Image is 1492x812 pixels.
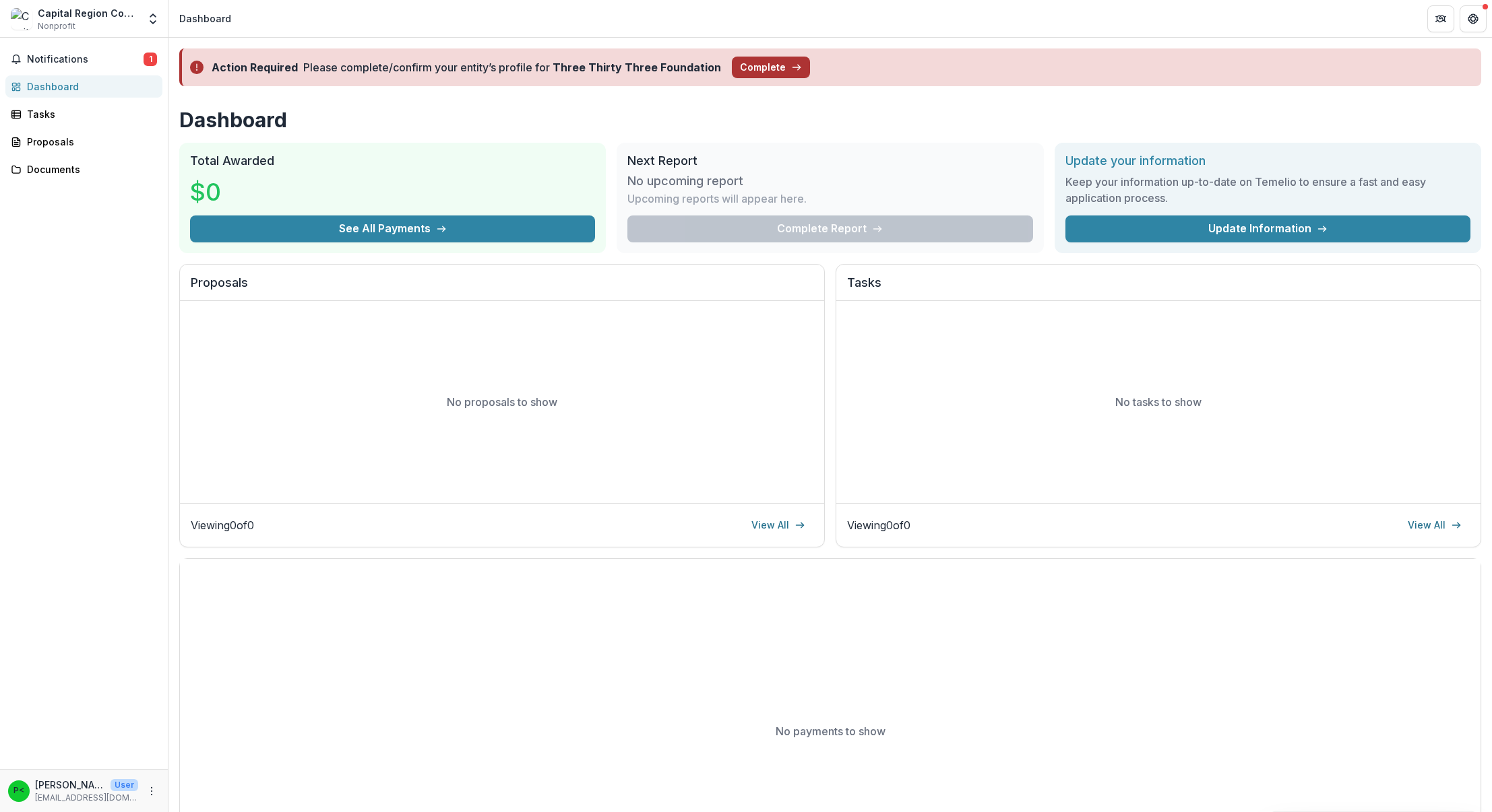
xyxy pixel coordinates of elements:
[1400,514,1470,536] a: View All
[144,783,160,799] button: More
[847,275,1470,301] h2: Tasks
[35,778,105,792] p: [PERSON_NAME] <[EMAIL_ADDRESS][DOMAIN_NAME]>
[179,108,1481,132] h1: Dashboard
[27,54,144,65] span: Notifications
[732,57,810,78] button: Complete
[627,191,807,207] p: Upcoming reports will appear here.
[190,215,595,242] button: See All Payments
[11,8,32,30] img: Capital Region Community Media/The Bridge
[27,135,152,149] div: Proposals
[35,792,138,804] p: [EMAIL_ADDRESS][DOMAIN_NAME]
[1065,215,1470,242] a: Update Information
[5,158,162,180] a: Documents
[553,61,721,74] strong: Three Thirty Three Foundation
[447,394,557,410] p: No proposals to show
[191,517,254,533] p: Viewing 0 of 0
[144,5,162,32] button: Open entity switcher
[1427,5,1454,32] button: Partners
[1460,5,1487,32] button: Get Help
[38,20,75,32] span: Nonprofit
[190,154,595,168] h2: Total Awarded
[5,48,162,70] button: Notifications1
[27,107,152,121] div: Tasks
[303,59,721,75] div: Please complete/confirm your entity’s profile for
[179,11,231,26] div: Dashboard
[191,275,813,301] h2: Proposals
[1065,154,1470,168] h2: Update your information
[111,779,138,791] p: User
[13,786,24,795] div: Paul Gambill <ops@montpelierbridge.com>
[847,517,910,533] p: Viewing 0 of 0
[27,79,152,94] div: Dashboard
[5,75,162,98] a: Dashboard
[144,53,157,66] span: 1
[743,514,813,536] a: View All
[627,154,1032,168] h2: Next Report
[1115,394,1202,410] p: No tasks to show
[627,174,743,189] h3: No upcoming report
[212,59,298,75] div: Action Required
[27,162,152,176] div: Documents
[1065,174,1470,206] h3: Keep your information up-to-date on Temelio to ensure a fast and easy application process.
[5,131,162,153] a: Proposals
[174,9,237,28] nav: breadcrumb
[190,174,291,210] h3: $0
[38,6,138,20] div: Capital Region Community Media/[GEOGRAPHIC_DATA]
[5,103,162,125] a: Tasks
